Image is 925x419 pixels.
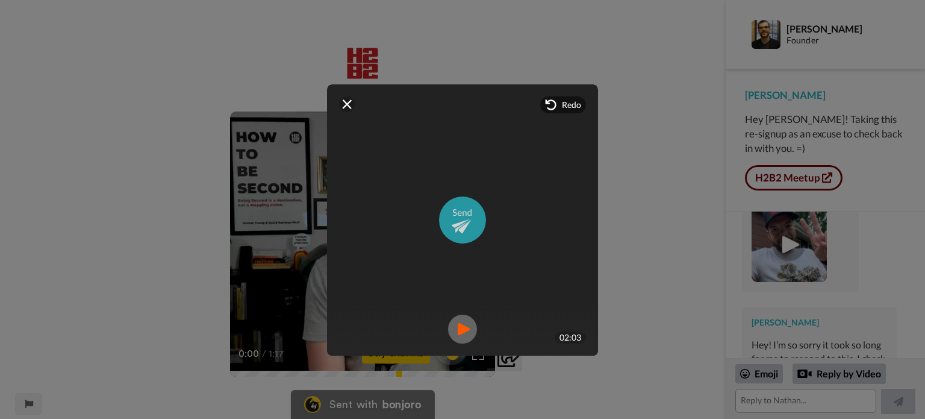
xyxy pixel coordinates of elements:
img: ic_send_video.svg [439,197,486,244]
span: Redo [562,99,581,111]
div: 02:03 [555,332,586,344]
div: Redo [540,96,586,113]
img: ic_close.svg [342,99,352,109]
img: ic_record_play.svg [448,315,477,344]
